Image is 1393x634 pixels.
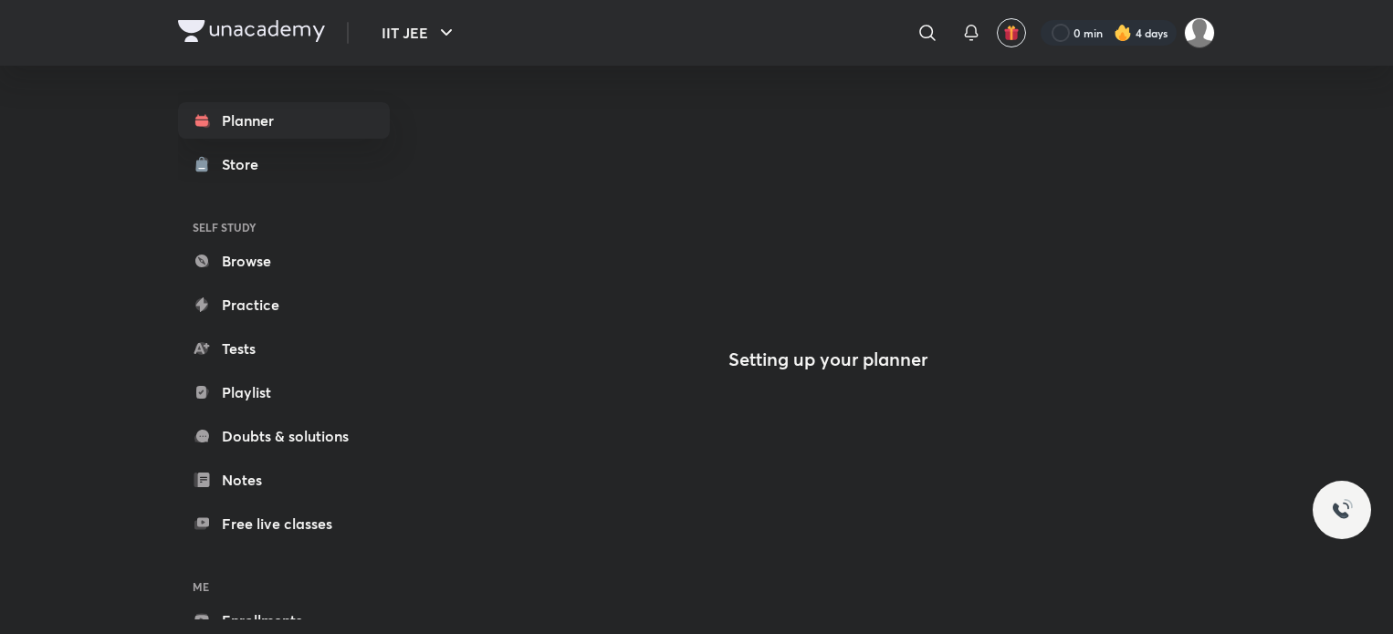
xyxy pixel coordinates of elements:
[178,146,390,182] a: Store
[178,462,390,498] a: Notes
[997,18,1026,47] button: avatar
[728,348,927,370] h4: Setting up your planner
[1184,17,1215,48] img: Ritam Pramanik
[178,505,390,542] a: Free live classes
[178,212,390,243] h6: SELF STUDY
[178,20,325,47] a: Company Logo
[178,330,390,367] a: Tests
[178,374,390,411] a: Playlist
[1331,499,1353,521] img: ttu
[178,571,390,602] h6: ME
[178,243,390,279] a: Browse
[1003,25,1020,41] img: avatar
[178,20,325,42] img: Company Logo
[178,418,390,454] a: Doubts & solutions
[1114,24,1132,42] img: streak
[178,286,390,323] a: Practice
[222,153,269,175] div: Store
[371,15,468,51] button: IIT JEE
[178,102,390,139] a: Planner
